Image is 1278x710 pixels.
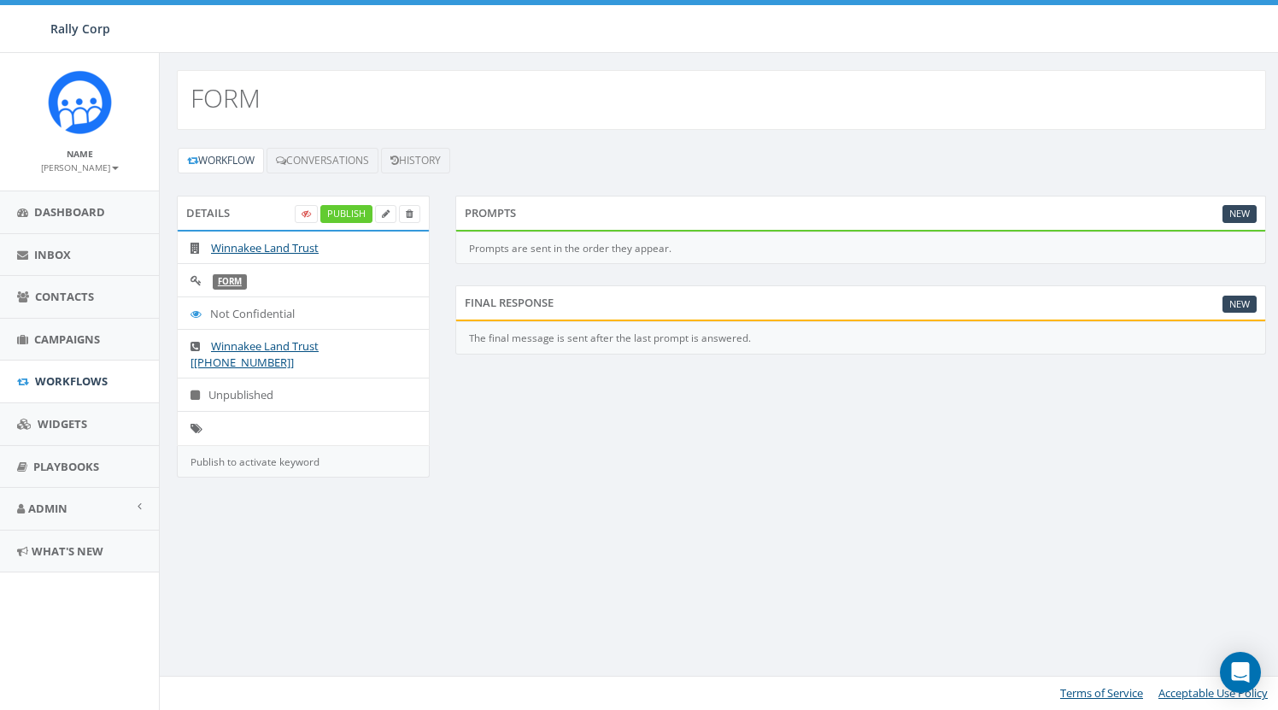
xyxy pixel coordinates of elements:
[34,247,71,262] span: Inbox
[177,446,430,478] div: Publish to activate keyword
[178,296,429,331] li: Not Confidential
[211,240,319,255] a: Winnakee Land Trust
[178,378,429,412] li: Unpublished
[35,373,108,389] span: Workflows
[33,459,99,474] span: Playbooks
[455,232,1266,265] div: Prompts are sent in the order they appear.
[1220,652,1261,693] div: Open Intercom Messenger
[32,543,103,559] span: What's New
[177,196,430,230] div: Details
[455,285,1266,320] div: Final Response
[41,161,119,173] small: [PERSON_NAME]
[320,205,372,223] a: Publish
[191,84,261,112] h2: FORM
[1222,205,1257,223] a: New
[1222,296,1257,314] a: New
[455,196,1266,230] div: Prompts
[50,21,110,37] span: Rally Corp
[218,276,242,287] a: FORM
[35,289,94,304] span: Contacts
[455,322,1266,355] div: The final message is sent after the last prompt is answered.
[1158,685,1268,701] a: Acceptable Use Policy
[267,148,378,173] a: Conversations
[1060,685,1143,701] a: Terms of Service
[381,148,450,173] a: History
[38,416,87,431] span: Widgets
[67,148,93,160] small: Name
[28,501,67,516] span: Admin
[34,332,100,347] span: Campaigns
[191,338,319,370] a: Winnakee Land Trust [[PHONE_NUMBER]]
[48,70,112,134] img: Icon_1.png
[34,204,105,220] span: Dashboard
[178,148,264,173] a: Workflow
[41,159,119,174] a: [PERSON_NAME]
